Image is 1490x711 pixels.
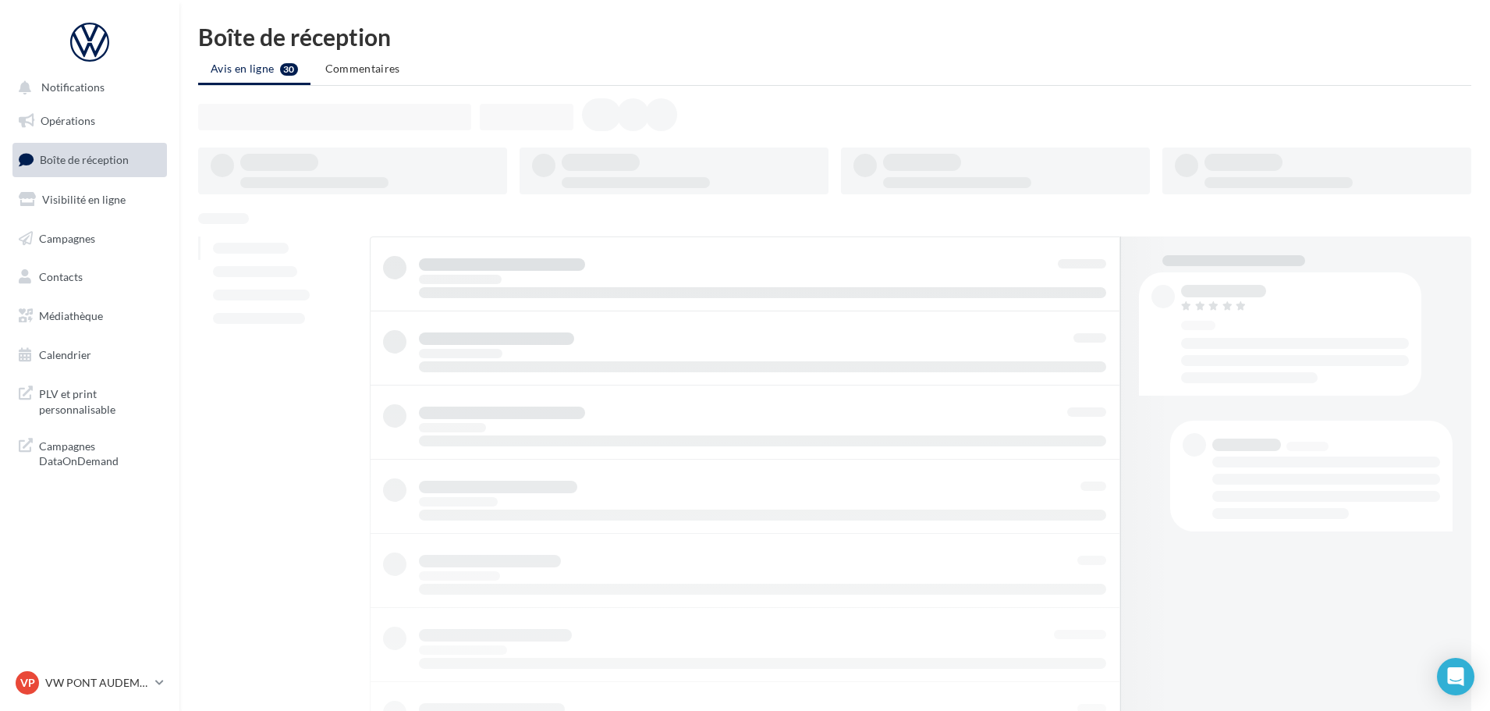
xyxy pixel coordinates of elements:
span: Commentaires [325,62,400,75]
span: Médiathèque [39,309,103,322]
span: Campagnes DataOnDemand [39,435,161,469]
span: PLV et print personnalisable [39,383,161,417]
a: Opérations [9,105,170,137]
a: Contacts [9,261,170,293]
span: Notifications [41,81,105,94]
span: Boîte de réception [40,153,129,166]
div: Open Intercom Messenger [1437,658,1474,695]
span: Visibilité en ligne [42,193,126,206]
div: Boîte de réception [198,25,1471,48]
a: Visibilité en ligne [9,183,170,216]
span: Calendrier [39,348,91,361]
span: Contacts [39,270,83,283]
span: VP [20,675,35,691]
a: Campagnes [9,222,170,255]
a: Médiathèque [9,300,170,332]
a: PLV et print personnalisable [9,377,170,423]
a: Boîte de réception [9,143,170,176]
a: VP VW PONT AUDEMER [12,668,167,698]
a: Campagnes DataOnDemand [9,429,170,475]
a: Calendrier [9,339,170,371]
span: Campagnes [39,231,95,244]
span: Opérations [41,114,95,127]
p: VW PONT AUDEMER [45,675,149,691]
